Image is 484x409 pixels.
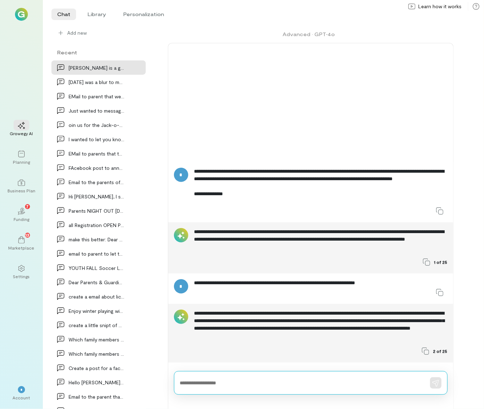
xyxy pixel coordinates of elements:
span: Add new [67,29,87,36]
a: Settings [9,259,34,285]
a: Marketplace [9,231,34,256]
div: Settings [13,274,30,279]
div: Email to the parent that they do not have someone… [69,393,124,400]
div: Funding [14,216,29,222]
div: FAcebook post to annouce a promotion to [GEOGRAPHIC_DATA]… [69,164,124,172]
div: Which family members or friends does your child m… [69,336,124,343]
div: all Registration OPEN Program Offerings STARTS SE… [69,221,124,229]
div: Create a post for a facebook group that I am a me… [69,364,124,372]
span: Learn how it works [418,3,461,10]
div: oin us for the Jack-o-Lantern Jubilee [DATE]… [69,121,124,129]
div: YOUTH FALL Soccer League Registration EXTENDED SE… [69,264,124,272]
a: Planning [9,145,34,171]
a: Growegy AI [9,116,34,142]
div: Email to the parents of [PERSON_NAME], That Te… [69,178,124,186]
div: Parents NIGHT OUT [DATE] make a d… [69,207,124,215]
span: 1 of 25 [434,259,448,265]
div: Planning [13,159,30,165]
div: Hi [PERSON_NAME], I spoke with [PERSON_NAME] [DATE] about… [69,193,124,200]
div: Account [13,395,30,400]
div: Marketplace [9,245,35,251]
div: Which family members or friends does your child m… [69,350,124,358]
span: 7 [26,203,29,210]
div: create a email about lice notification protocal [69,293,124,300]
li: Library [82,9,112,20]
div: I wanted to let you know that I’ll be pulling Nic… [69,135,124,143]
div: email to parent to let them know it has come to o… [69,250,124,257]
div: Dear Parents & Guardians, Keeping you informed is… [69,279,124,286]
span: 2 of 25 [433,348,448,354]
div: [DATE] was a blur to me my head was pounding and I… [69,78,124,86]
div: *Account [9,380,34,406]
div: Recent [51,49,146,56]
div: Enjoy winter playing with the family on us at the… [69,307,124,315]
li: Personalization [118,9,170,20]
div: create a little snipt of member appretiation day… [69,321,124,329]
div: Just wanted to message this to you personally, ab… [69,107,124,114]
a: Business Plan [9,173,34,199]
div: EMail to parents that thier child [PERSON_NAME], pulled o… [69,150,124,157]
div: [PERSON_NAME] is a great kid, he's creative but does nee… [69,64,124,72]
div: Hello [PERSON_NAME], We received a refund request from M… [69,379,124,386]
li: Chat [51,9,76,20]
div: Business Plan [8,188,35,193]
span: 13 [26,232,30,238]
div: make this better: Dear dance families, we are cu… [69,236,124,243]
a: Funding [9,202,34,228]
div: EMail to parent that we have thier child register… [69,93,124,100]
div: Growegy AI [10,130,33,136]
